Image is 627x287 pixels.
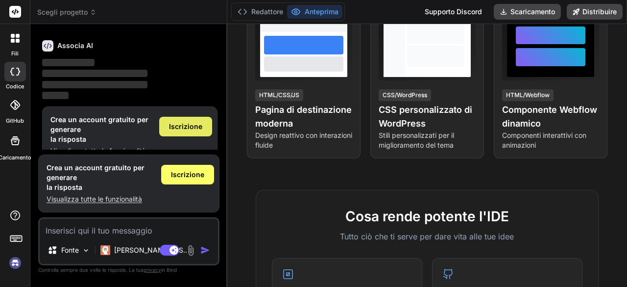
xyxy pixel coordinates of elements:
[6,83,24,90] font: codice
[100,245,110,255] img: Claude 4 Sonetto
[61,246,79,254] font: Fonte
[234,5,287,19] button: Redattore
[379,131,454,149] font: Stili personalizzati per il miglioramento del tema
[251,7,283,16] font: Redattore
[502,131,586,149] font: Componenti interattivi con animazioni
[47,183,82,191] font: la risposta
[47,195,142,203] font: Visualizza tutte le funzionalità
[144,267,161,273] font: privacy
[259,91,299,99] font: HTML/CSS/JS
[200,245,210,255] img: icona
[50,115,148,133] font: Crea un account gratuito per generare
[305,7,338,16] font: Anteprima
[38,267,144,273] font: Controlla sempre due volte le risposte. La tua
[255,131,352,149] font: Design reattivo con interazioni fluide
[50,147,146,155] font: Visualizza tutte le funzionalità
[567,4,623,20] button: Distribuire
[582,7,617,16] font: Distribuire
[161,267,177,273] font: in Bind
[287,5,342,19] button: Anteprima
[114,246,187,254] font: [PERSON_NAME] 4 S..
[82,246,90,255] img: Scegli i modelli
[57,41,93,50] font: Associa AI
[379,104,472,129] font: CSS personalizzato di WordPress
[425,7,482,16] font: Supporto Discord
[340,232,514,241] font: Tutto ciò che ti serve per dare vita alle tue idee
[510,7,555,16] font: Scaricamento
[502,104,597,129] font: Componente Webflow dinamico
[37,8,88,16] font: Scegli progetto
[47,163,145,182] font: Crea un account gratuito per generare
[255,104,352,129] font: Pagina di destinazione moderna
[171,170,204,179] font: Iscrizione
[11,50,19,57] font: fili
[7,255,24,271] img: registrazione
[494,4,561,20] button: Scaricamento
[345,208,509,225] font: Cosa rende potente l'IDE
[6,117,24,124] font: GitHub
[169,122,202,130] font: Iscrizione
[50,135,86,143] font: la risposta
[506,91,550,99] font: HTML/Webflow
[383,91,427,99] font: CSS/WordPress
[185,245,196,256] img: attaccamento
